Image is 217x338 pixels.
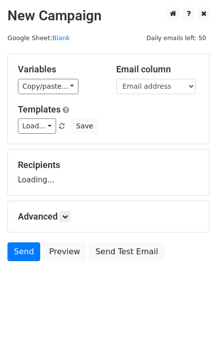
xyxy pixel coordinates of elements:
[43,242,86,261] a: Preview
[18,118,56,134] a: Load...
[18,160,199,185] div: Loading...
[18,104,61,114] a: Templates
[18,211,199,222] h5: Advanced
[18,64,101,75] h5: Variables
[89,242,164,261] a: Send Test Email
[7,34,70,42] small: Google Sheet:
[72,118,97,134] button: Save
[18,160,199,170] h5: Recipients
[7,7,210,24] h2: New Campaign
[7,242,40,261] a: Send
[143,33,210,44] span: Daily emails left: 50
[116,64,200,75] h5: Email column
[18,79,78,94] a: Copy/paste...
[52,34,70,42] a: Blank
[143,34,210,42] a: Daily emails left: 50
